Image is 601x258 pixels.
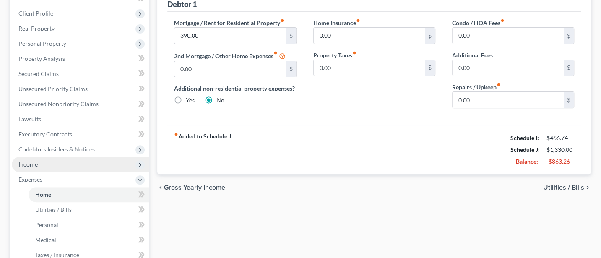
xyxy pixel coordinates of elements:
label: Condo / HOA Fees [452,18,505,27]
label: Repairs / Upkeep [452,83,501,91]
span: Executory Contracts [18,130,72,138]
input: -- [453,60,564,76]
span: Real Property [18,25,55,32]
div: $ [564,28,574,44]
i: chevron_right [584,184,591,191]
strong: Added to Schedule J [174,132,231,167]
input: -- [174,28,286,44]
label: Additional Fees [452,51,493,60]
span: Home [35,191,51,198]
span: Codebtors Insiders & Notices [18,146,95,153]
i: fiber_manual_record [497,83,501,87]
span: Personal Property [18,40,66,47]
div: $ [286,61,296,77]
a: Home [29,187,149,202]
a: Medical [29,232,149,248]
div: $ [564,92,574,108]
label: No [216,96,224,104]
i: fiber_manual_record [174,132,178,136]
span: Client Profile [18,10,53,17]
input: -- [314,60,425,76]
i: fiber_manual_record [500,18,505,23]
div: $ [425,60,435,76]
a: Executory Contracts [12,127,149,142]
label: Mortgage / Rent for Residential Property [174,18,284,27]
input: -- [314,28,425,44]
input: -- [453,28,564,44]
label: Property Taxes [313,51,356,60]
a: Property Analysis [12,51,149,66]
span: Utilities / Bills [35,206,72,213]
input: -- [174,61,286,77]
span: Gross Yearly Income [164,184,225,191]
span: Unsecured Nonpriority Claims [18,100,99,107]
i: chevron_left [157,184,164,191]
label: Additional non-residential property expenses? [174,84,296,93]
strong: Schedule J: [510,146,540,153]
label: 2nd Mortgage / Other Home Expenses [174,51,286,61]
span: Medical [35,236,56,243]
i: fiber_manual_record [273,51,278,55]
div: $ [286,28,296,44]
strong: Balance: [516,158,538,165]
span: Personal [35,221,58,228]
a: Unsecured Nonpriority Claims [12,96,149,112]
a: Personal [29,217,149,232]
input: -- [453,92,564,108]
i: fiber_manual_record [280,18,284,23]
div: $ [425,28,435,44]
label: Home Insurance [313,18,360,27]
span: Property Analysis [18,55,65,62]
div: -$863.26 [546,157,574,166]
i: fiber_manual_record [356,18,360,23]
button: chevron_left Gross Yearly Income [157,184,225,191]
a: Utilities / Bills [29,202,149,217]
a: Lawsuits [12,112,149,127]
span: Expenses [18,176,42,183]
div: $466.74 [546,134,574,142]
a: Secured Claims [12,66,149,81]
a: Unsecured Priority Claims [12,81,149,96]
span: Lawsuits [18,115,41,122]
strong: Schedule I: [510,134,539,141]
button: Utilities / Bills chevron_right [543,184,591,191]
label: Yes [186,96,195,104]
i: fiber_manual_record [352,51,356,55]
span: Income [18,161,38,168]
span: Unsecured Priority Claims [18,85,88,92]
div: $1,330.00 [546,146,574,154]
div: $ [564,60,574,76]
span: Secured Claims [18,70,59,77]
span: Utilities / Bills [543,184,584,191]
